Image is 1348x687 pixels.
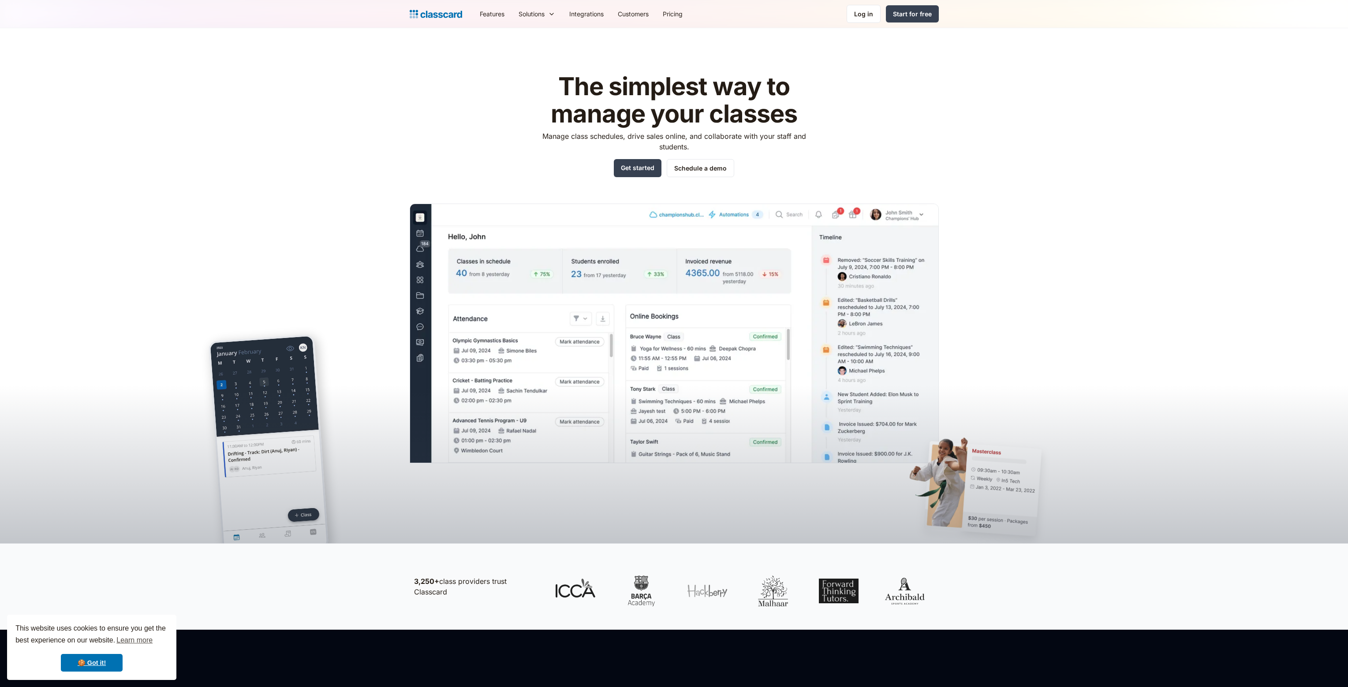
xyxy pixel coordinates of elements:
div: Start for free [893,9,932,19]
a: dismiss cookie message [61,654,123,672]
div: Log in [854,9,873,19]
a: Schedule a demo [667,159,734,177]
div: cookieconsent [7,615,176,680]
a: home [410,8,462,20]
strong: 3,250+ [414,577,439,586]
span: This website uses cookies to ensure you get the best experience on our website. [15,623,168,647]
a: learn more about cookies [115,634,154,647]
a: Start for free [886,5,939,22]
div: Solutions [512,4,562,24]
a: Pricing [656,4,690,24]
a: Features [473,4,512,24]
div: Solutions [519,9,545,19]
p: Manage class schedules, drive sales online, and collaborate with your staff and students. [534,131,814,152]
p: class providers trust Classcard [414,576,538,597]
a: Get started [614,159,661,177]
a: Log in [847,5,881,23]
h1: The simplest way to manage your classes [534,73,814,127]
a: Integrations [562,4,611,24]
a: Customers [611,4,656,24]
